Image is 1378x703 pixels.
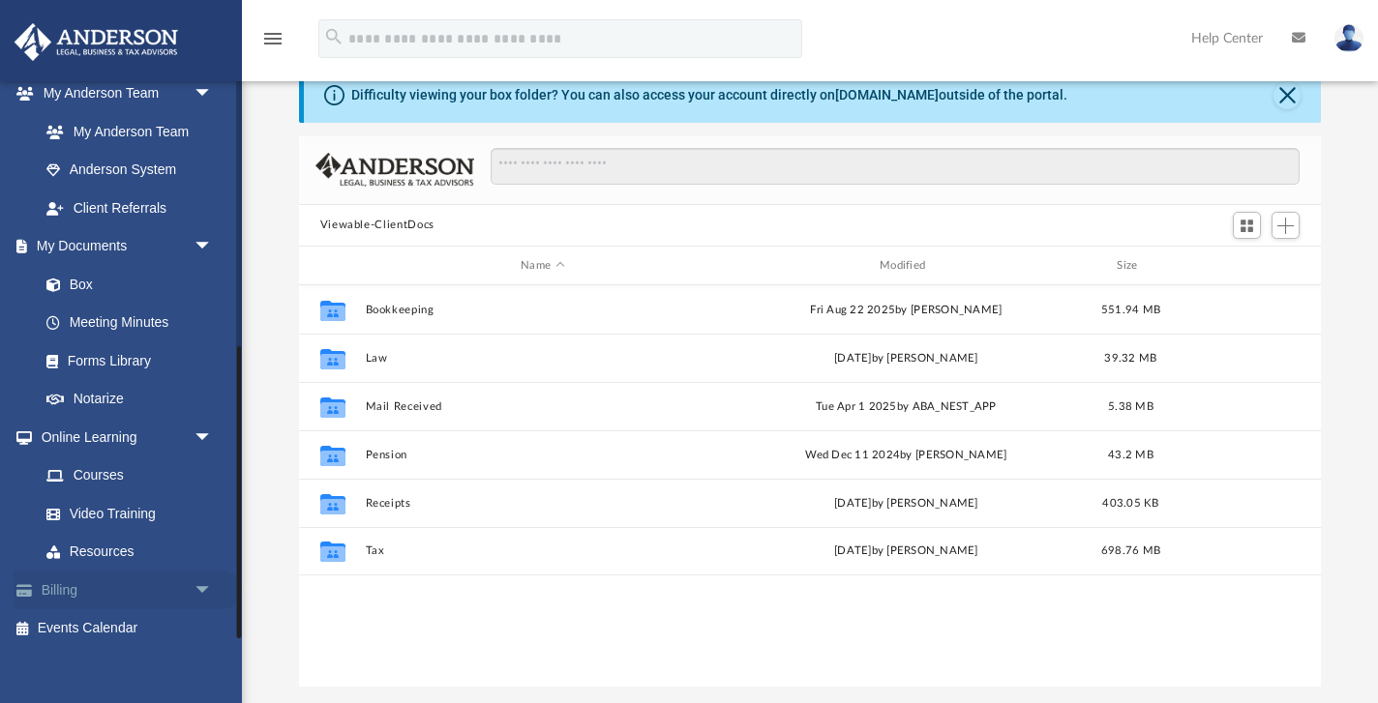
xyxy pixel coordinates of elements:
button: Add [1272,212,1301,239]
a: Box [27,265,223,304]
div: [DATE] by [PERSON_NAME] [729,495,1084,513]
a: Client Referrals [27,189,232,227]
a: Resources [27,533,232,571]
a: menu [261,37,285,50]
div: Size [1092,257,1169,275]
span: arrow_drop_down [194,227,232,267]
div: Wed Dec 11 2024 by [PERSON_NAME] [729,447,1084,464]
button: Law [365,352,720,365]
div: Name [364,257,719,275]
a: Online Learningarrow_drop_down [14,418,232,456]
div: id [307,257,355,275]
a: Meeting Minutes [27,304,232,342]
a: Anderson System [27,151,232,190]
img: User Pic [1334,24,1363,52]
div: [DATE] by [PERSON_NAME] [729,543,1084,561]
a: My Anderson Team [27,112,223,151]
a: [DOMAIN_NAME] [835,87,939,103]
a: Notarize [27,380,232,419]
span: arrow_drop_down [194,418,232,457]
button: Bookkeeping [365,304,720,316]
span: 5.38 MB [1108,401,1153,412]
div: Difficulty viewing your box folder? You can also access your account directly on outside of the p... [351,85,1067,105]
img: Anderson Advisors Platinum Portal [9,23,184,61]
div: [DATE] by [PERSON_NAME] [729,350,1084,367]
a: Events Calendar [14,609,242,648]
span: 39.32 MB [1104,353,1156,364]
div: id [1178,257,1313,275]
a: Forms Library [27,341,223,380]
button: Viewable-ClientDocs [320,217,434,234]
a: My Anderson Teamarrow_drop_down [14,74,232,113]
i: search [323,26,344,47]
div: Tue Apr 1 2025 by ABA_NEST_APP [729,398,1084,416]
a: Video Training [27,494,223,533]
div: Modified [728,257,1083,275]
a: Courses [27,456,232,495]
button: Mail Received [365,400,720,413]
button: Tax [365,545,720,558]
a: My Documentsarrow_drop_down [14,227,232,266]
span: 43.2 MB [1108,450,1153,460]
span: arrow_drop_down [194,571,232,610]
input: Search files and folders [491,148,1300,185]
span: 698.76 MB [1101,546,1160,557]
button: Receipts [365,497,720,510]
button: Pension [365,449,720,461]
div: Fri Aug 22 2025 by [PERSON_NAME] [729,302,1084,319]
button: Switch to Grid View [1233,212,1262,239]
span: 403.05 KB [1102,498,1158,509]
span: arrow_drop_down [194,74,232,114]
div: grid [299,285,1322,687]
i: menu [261,27,285,50]
span: 551.94 MB [1101,305,1160,315]
a: Billingarrow_drop_down [14,571,242,609]
button: Close [1273,82,1301,109]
